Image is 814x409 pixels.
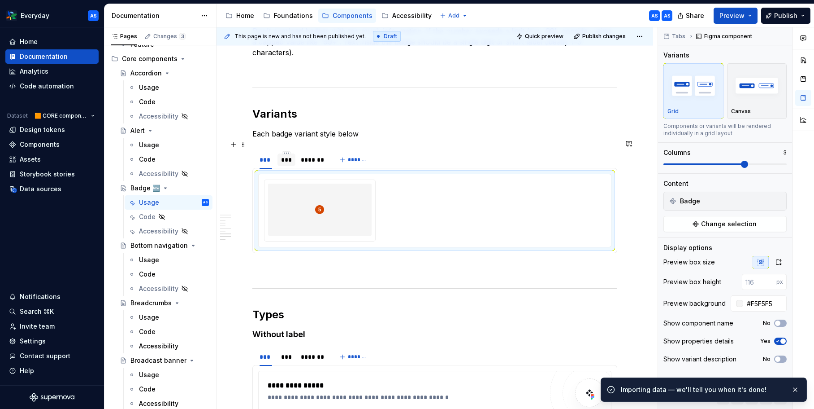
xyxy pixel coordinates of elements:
[731,108,751,115] p: Canvas
[139,198,159,207] div: Usage
[153,33,186,40] div: Changes
[2,6,102,25] button: EverydayAS
[252,107,617,121] h2: Variants
[680,197,700,206] span: Badge
[125,80,212,95] a: Usage
[5,167,99,181] a: Storybook stories
[125,167,212,181] a: Accessibility
[116,353,212,368] a: Broadcast banner
[448,12,459,19] span: Add
[30,393,74,402] svg: Supernova Logo
[139,327,156,336] div: Code
[125,339,212,353] a: Accessibility
[318,9,376,23] a: Components
[112,11,196,20] div: Documentation
[139,370,159,379] div: Usage
[125,95,212,109] a: Code
[392,11,432,20] div: Accessibility
[125,281,212,296] a: Accessibility
[20,82,74,91] div: Code automation
[20,155,41,164] div: Assets
[663,243,712,252] div: Display options
[378,9,435,23] a: Accessibility
[139,255,159,264] div: Usage
[663,63,723,119] button: placeholderGrid
[139,155,156,164] div: Code
[139,270,156,279] div: Code
[701,220,757,229] span: Change selection
[673,8,710,24] button: Share
[661,30,689,43] button: Tabs
[663,216,787,232] button: Change selection
[108,52,212,66] div: Core components
[125,195,212,210] a: UsageAS
[663,319,733,328] div: Show component name
[20,352,70,361] div: Contact support
[274,11,313,20] div: Foundations
[774,11,797,20] span: Publish
[125,138,212,152] a: Usage
[236,11,254,20] div: Home
[139,385,156,394] div: Code
[116,181,212,195] a: Badge 🆕
[663,123,787,137] div: Components or variants will be rendered individually in a grid layout
[116,66,212,80] a: Accordion
[333,11,372,20] div: Components
[203,198,208,207] div: AS
[20,322,55,331] div: Invite team
[116,296,212,310] a: Breadcrumbs
[20,67,48,76] div: Analytics
[258,174,611,247] section-item: web
[742,274,776,290] input: 116
[139,83,159,92] div: Usage
[5,364,99,378] button: Help
[5,304,99,319] button: Search ⌘K
[20,185,61,194] div: Data sources
[760,338,771,345] label: Yes
[763,320,771,327] label: No
[20,292,61,301] div: Notifications
[130,126,145,135] div: Alert
[116,238,212,253] a: Bottom navigation
[5,182,99,196] a: Data sources
[234,33,366,40] span: This page is new and has not been published yet.
[21,11,49,20] div: Everyday
[571,30,630,43] button: Publish changes
[20,170,75,179] div: Storybook stories
[139,141,159,150] div: Usage
[621,385,784,394] div: Importing data — we'll tell you when it's done!
[139,212,156,221] div: Code
[663,299,726,308] div: Preview background
[6,10,17,21] img: 551ca721-6c59-42a7-accd-e26345b0b9d6.png
[139,342,178,351] div: Accessibility
[719,11,745,20] span: Preview
[252,329,617,340] h4: Without label
[139,284,178,293] div: Accessibility
[663,277,721,286] div: Preview box height
[5,79,99,93] a: Code automation
[714,8,758,24] button: Preview
[116,123,212,138] a: Alert
[663,179,688,188] div: Content
[5,334,99,348] a: Settings
[5,64,99,79] a: Analytics
[139,399,178,408] div: Accessibility
[90,12,97,19] div: AS
[667,69,719,102] img: placeholder
[5,349,99,363] button: Contact support
[179,33,186,40] span: 3
[130,184,160,193] div: Badge 🆕
[130,356,186,365] div: Broadcast banner
[125,325,212,339] a: Code
[743,295,787,312] input: Auto
[7,112,28,119] div: Dataset
[666,194,784,208] div: Badge
[5,49,99,64] a: Documentation
[130,69,162,78] div: Accordion
[525,33,563,40] span: Quick preview
[20,307,54,316] div: Search ⌘K
[35,112,87,119] span: 🟧 CORE components
[222,9,258,23] a: Home
[5,123,99,137] a: Design tokens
